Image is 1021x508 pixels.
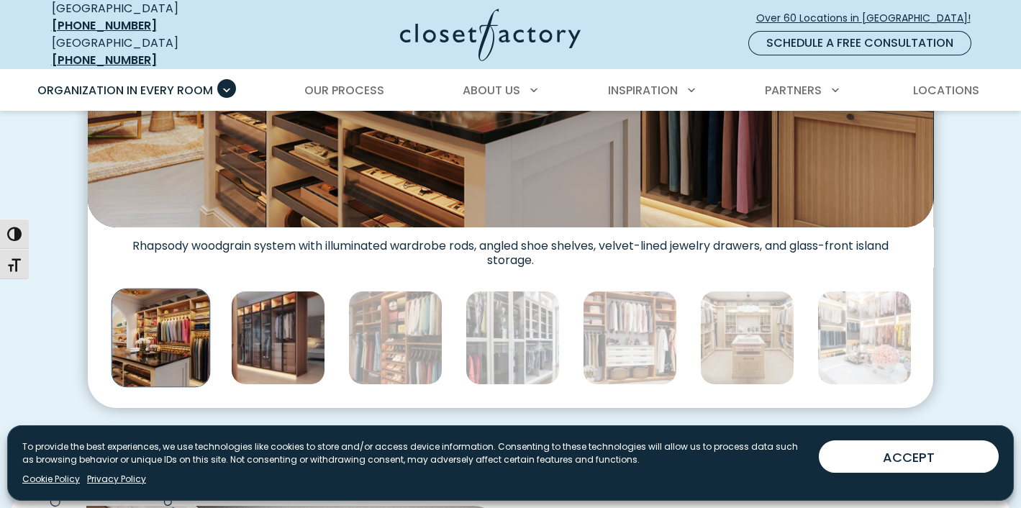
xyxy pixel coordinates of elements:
[583,291,677,385] img: Reach-in closet with Two-tone system with Rustic Cherry structure and White Shaker drawer fronts....
[700,291,794,385] img: Glass-top island, velvet-lined jewelry drawers, and LED wardrobe lighting. Custom cabinetry in Rh...
[87,473,146,486] a: Privacy Policy
[88,227,933,268] figcaption: Rhapsody woodgrain system with illuminated wardrobe rods, angled shoe shelves, velvet-lined jewel...
[463,82,520,99] span: About Us
[27,71,994,111] nav: Primary Menu
[819,440,999,473] button: ACCEPT
[37,82,213,99] span: Organization in Every Room
[756,11,982,26] span: Over 60 Locations in [GEOGRAPHIC_DATA]!
[817,291,912,385] img: Custom white melamine system with triple-hang wardrobe rods, gold-tone hanging hardware, and inte...
[400,9,581,61] img: Closet Factory Logo
[765,82,822,99] span: Partners
[52,35,260,69] div: [GEOGRAPHIC_DATA]
[22,473,80,486] a: Cookie Policy
[231,291,325,385] img: Luxury walk-in custom closet contemporary glass-front wardrobe system in Rocky Mountain melamine ...
[112,288,211,387] img: Custom dressing room Rhapsody woodgrain system with illuminated wardrobe rods, angled shoe shelve...
[466,291,560,385] img: Glass-front wardrobe system in Dove Grey with integrated LED lighting, double-hang rods, and disp...
[348,291,443,385] img: Built-in custom closet Rustic Cherry melamine with glass shelving, angled shoe shelves, and tripl...
[913,82,979,99] span: Locations
[755,6,983,31] a: Over 60 Locations in [GEOGRAPHIC_DATA]!
[304,82,384,99] span: Our Process
[608,82,678,99] span: Inspiration
[22,440,807,466] p: To provide the best experiences, we use technologies like cookies to store and/or access device i...
[52,52,157,68] a: [PHONE_NUMBER]
[748,31,971,55] a: Schedule a Free Consultation
[52,17,157,34] a: [PHONE_NUMBER]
